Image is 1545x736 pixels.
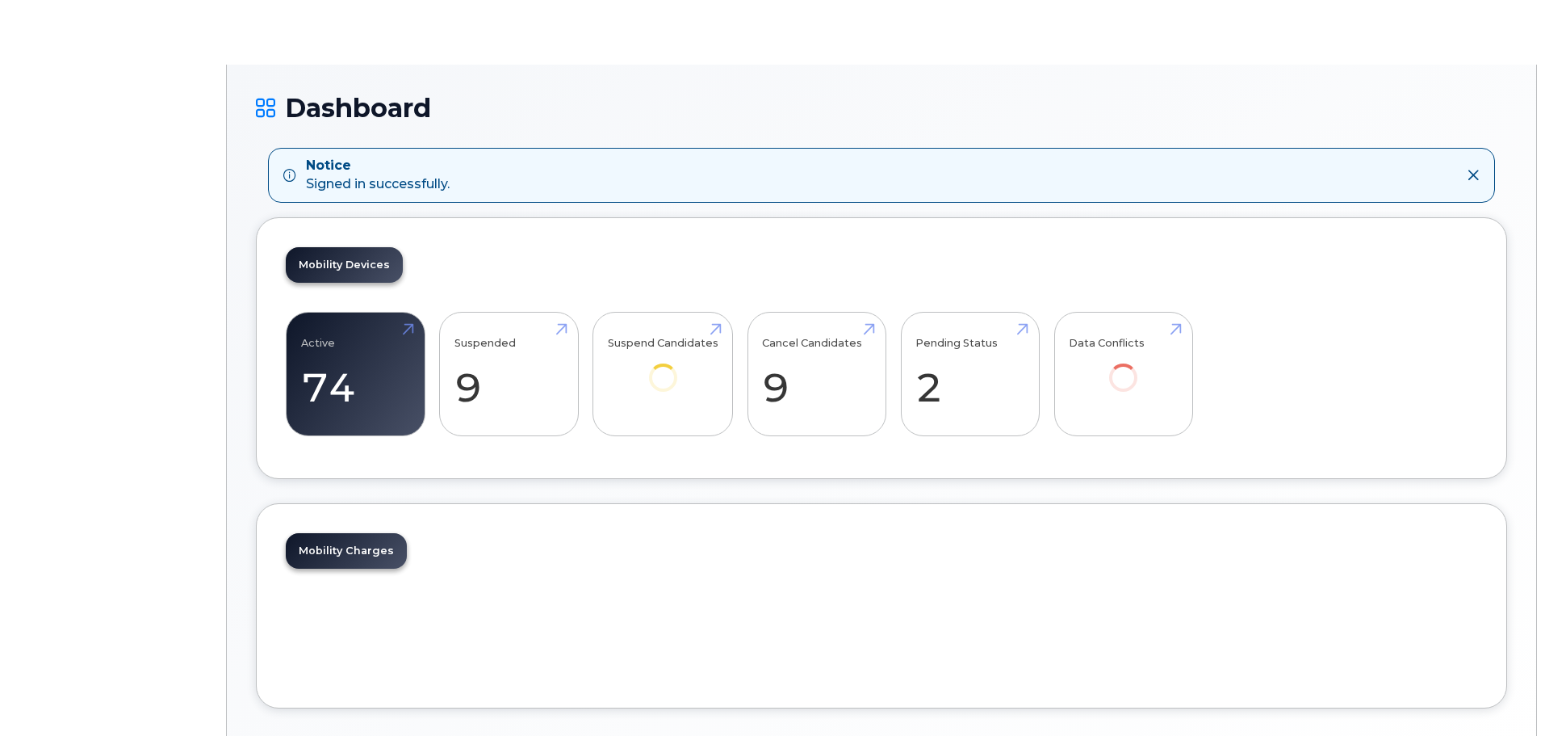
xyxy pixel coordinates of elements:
a: Data Conflicts [1069,321,1178,414]
a: Mobility Devices [286,247,403,283]
a: Suspended 9 [454,321,563,427]
a: Pending Status 2 [915,321,1024,427]
a: Suspend Candidates [608,321,718,414]
a: Cancel Candidates 9 [762,321,871,427]
a: Mobility Charges [286,533,407,569]
a: Active 74 [301,321,410,427]
h1: Dashboard [256,94,1507,122]
div: Signed in successfully. [306,157,450,194]
strong: Notice [306,157,450,175]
